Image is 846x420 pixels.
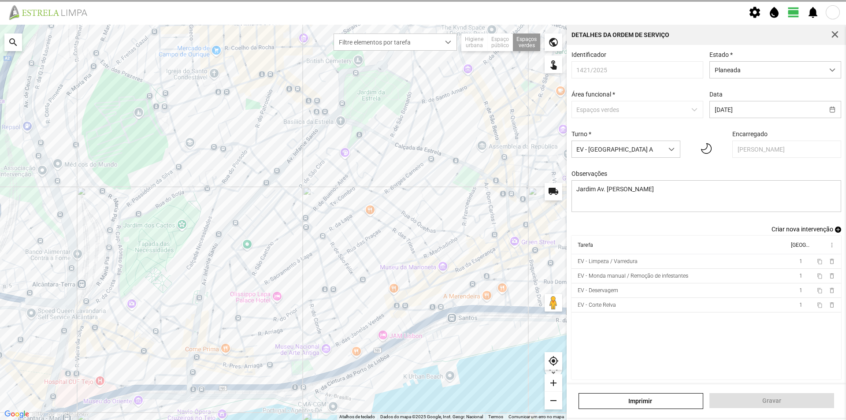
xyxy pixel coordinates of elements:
button: Atalhos de teclado [339,414,375,420]
img: Google [2,409,31,420]
button: content_copy [816,258,824,265]
button: Gravar [709,393,834,408]
span: 1 [799,287,802,294]
span: Filtre elementos por tarefa [334,34,440,50]
div: EV - Corte Relva [578,302,616,308]
label: Data [709,91,723,98]
div: [GEOGRAPHIC_DATA] [790,242,809,248]
label: Identificador [571,51,606,58]
a: Termos (abre num novo separador) [488,414,503,419]
div: Espaço público [488,33,513,51]
div: EV - Deservagem [578,287,618,294]
span: 1 [799,273,802,279]
label: Observações [571,170,607,177]
a: Imprimir [579,393,703,409]
div: dropdown trigger [663,141,680,157]
div: Espaços verdes [513,33,540,51]
div: search [4,33,22,51]
a: Comunicar um erro no mapa [508,414,564,419]
label: Turno * [571,130,591,138]
span: 1 [799,302,802,308]
label: Encarregado [732,130,768,138]
div: Tarefa [578,242,593,248]
span: EV - [GEOGRAPHIC_DATA] A [572,141,663,157]
span: water_drop [768,6,781,19]
span: content_copy [816,288,822,294]
span: content_copy [816,273,822,279]
span: delete_outline [828,287,835,294]
div: dropdown trigger [440,34,457,50]
button: content_copy [816,272,824,279]
button: content_copy [816,301,824,308]
span: 1 [799,258,802,264]
div: add [545,374,562,392]
span: Criar nova intervenção [772,226,833,233]
img: 01n.svg [701,139,712,158]
label: Área funcional * [571,91,615,98]
span: notifications [806,6,820,19]
div: EV - Limpeza / Varredura [578,258,638,264]
span: content_copy [816,259,822,264]
div: remove [545,392,562,409]
div: Detalhes da Ordem de Serviço [571,32,669,38]
div: my_location [545,352,562,370]
span: delete_outline [828,258,835,265]
span: delete_outline [828,301,835,308]
span: settings [748,6,761,19]
span: Planeada [710,62,824,78]
span: Dados do mapa ©2025 Google, Inst. Geogr. Nacional [380,414,483,419]
a: Abrir esta área no Google Maps (abre uma nova janela) [2,409,31,420]
div: dropdown trigger [824,62,841,78]
button: Arraste o Pegman para o mapa para abrir o Street View [545,294,562,312]
div: touch_app [545,56,562,73]
div: public [545,33,562,51]
span: content_copy [816,302,822,308]
span: add [835,227,841,233]
span: view_day [787,6,800,19]
span: Gravar [714,397,830,404]
button: content_copy [816,287,824,294]
div: local_shipping [545,183,562,201]
span: more_vert [828,242,835,249]
span: delete_outline [828,272,835,279]
img: file [6,4,97,20]
div: Higiene urbana [461,33,488,51]
div: EV - Monda manual / Remoção de infestantes [578,273,688,279]
label: Estado * [709,51,733,58]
